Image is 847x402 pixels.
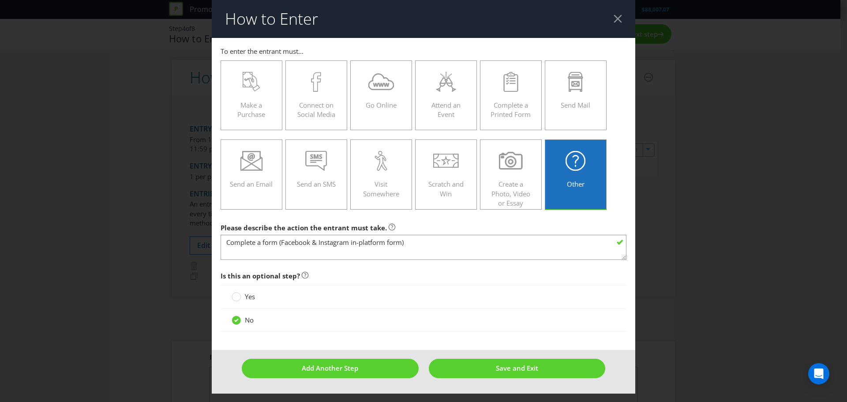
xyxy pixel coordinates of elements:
[221,223,387,232] span: Please describe the action the entrant must take.
[567,180,585,188] span: Other
[221,271,300,280] span: Is this an optional step?
[431,101,461,119] span: Attend an Event
[297,101,335,119] span: Connect on Social Media
[221,235,626,260] textarea: Complete a form (Facebook & Instagram in-platform form)
[245,316,254,324] span: No
[237,101,265,119] span: Make a Purchase
[242,359,419,378] button: Add Another Step
[491,180,530,207] span: Create a Photo, Video or Essay
[429,359,606,378] button: Save and Exit
[491,101,531,119] span: Complete a Printed Form
[366,101,397,109] span: Go Online
[808,363,829,384] div: Open Intercom Messenger
[302,364,358,372] span: Add Another Step
[297,180,336,188] span: Send an SMS
[363,180,399,198] span: Visit Somewhere
[230,180,273,188] span: Send an Email
[225,10,318,28] h2: How to Enter
[428,180,464,198] span: Scratch and Win
[496,364,538,372] span: Save and Exit
[561,101,590,109] span: Send Mail
[245,292,255,301] span: Yes
[221,47,304,56] span: To enter the entrant must...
